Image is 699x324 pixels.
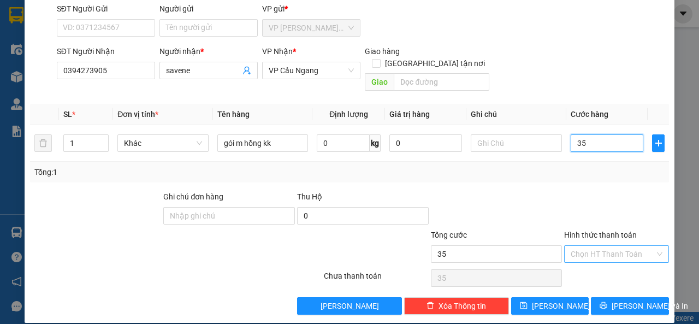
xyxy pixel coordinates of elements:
[217,134,309,152] input: VD: Bàn, Ghế
[297,297,402,315] button: [PERSON_NAME]
[653,139,664,148] span: plus
[591,297,669,315] button: printer[PERSON_NAME] và In
[612,300,688,312] span: [PERSON_NAME] và In
[404,297,509,315] button: deleteXóa Thông tin
[600,302,607,310] span: printer
[431,231,467,239] span: Tổng cước
[63,110,72,119] span: SL
[117,110,158,119] span: Đơn vị tính
[439,300,486,312] span: Xóa Thông tin
[163,192,223,201] label: Ghi chú đơn hàng
[323,270,430,289] div: Chưa thanh toán
[297,192,322,201] span: Thu Hộ
[321,300,379,312] span: [PERSON_NAME]
[381,57,489,69] span: [GEOGRAPHIC_DATA] tận nơi
[57,45,155,57] div: SĐT Người Nhận
[57,3,155,15] div: SĐT Người Gửi
[520,302,528,310] span: save
[124,135,202,151] span: Khác
[564,231,637,239] label: Hình thức thanh toán
[511,297,589,315] button: save[PERSON_NAME]
[365,47,400,56] span: Giao hàng
[389,134,462,152] input: 0
[471,134,562,152] input: Ghi Chú
[365,73,394,91] span: Giao
[269,20,354,36] span: VP Trần Phú (Hàng)
[217,110,250,119] span: Tên hàng
[532,300,590,312] span: [PERSON_NAME]
[159,45,258,57] div: Người nhận
[269,62,354,79] span: VP Cầu Ngang
[34,166,271,178] div: Tổng: 1
[394,73,489,91] input: Dọc đường
[426,302,434,310] span: delete
[262,47,293,56] span: VP Nhận
[242,66,251,75] span: user-add
[163,207,295,225] input: Ghi chú đơn hàng
[262,3,360,15] div: VP gửi
[389,110,430,119] span: Giá trị hàng
[571,110,608,119] span: Cước hàng
[329,110,368,119] span: Định lượng
[34,134,52,152] button: delete
[159,3,258,15] div: Người gửi
[466,104,566,125] th: Ghi chú
[370,134,381,152] span: kg
[652,134,665,152] button: plus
